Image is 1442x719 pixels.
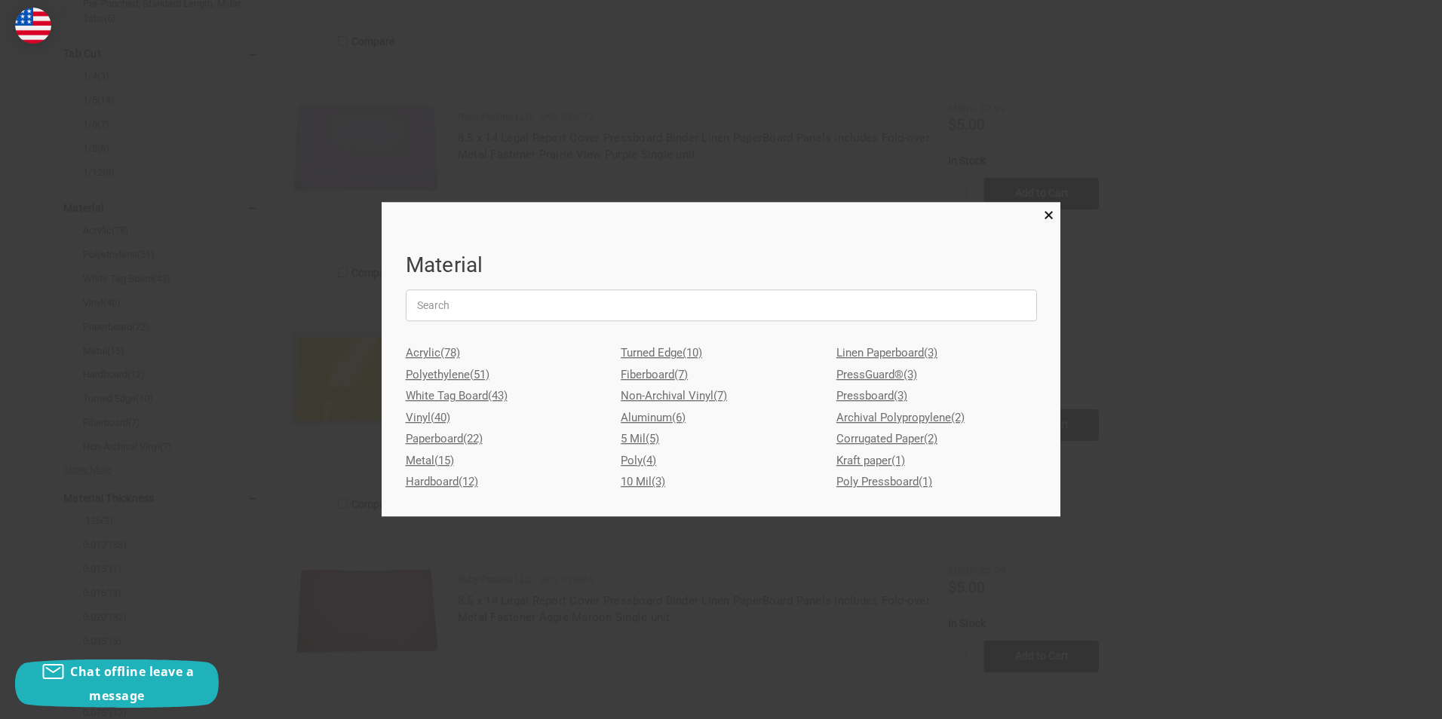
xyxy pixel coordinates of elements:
[440,347,460,360] span: (78)
[406,450,606,472] a: Metal(15)
[894,390,907,403] span: (3)
[621,343,821,365] a: Turned Edge(10)
[406,250,1037,282] h1: Material
[406,290,1037,322] input: Search
[836,364,1037,386] a: PressGuard®(3)
[674,368,688,381] span: (7)
[406,472,606,494] a: Hardboard(12)
[951,411,965,424] span: (2)
[621,429,821,451] a: 5 Mil(5)
[406,386,606,408] a: White Tag Board(43)
[621,472,821,494] a: 10 Mil(3)
[652,476,665,489] span: (3)
[1041,206,1057,222] a: Close
[406,364,606,386] a: Polyethylene(51)
[434,454,454,467] span: (15)
[406,407,606,429] a: Vinyl(40)
[621,450,821,472] a: Poly(4)
[431,411,450,424] span: (40)
[70,663,194,704] span: Chat offline leave a message
[406,429,606,451] a: Paperboard(22)
[836,386,1037,408] a: Pressboard(3)
[15,659,219,708] button: Chat offline leave a message
[646,433,659,446] span: (5)
[463,433,483,446] span: (22)
[488,390,508,403] span: (43)
[470,368,489,381] span: (51)
[459,476,478,489] span: (12)
[924,433,937,446] span: (2)
[924,347,937,360] span: (3)
[683,347,702,360] span: (10)
[836,472,1037,494] a: Poly Pressboard(1)
[919,476,932,489] span: (1)
[836,429,1037,451] a: Corrugated Paper(2)
[1044,204,1054,226] span: ×
[836,343,1037,365] a: Linen Paperboard(3)
[836,407,1037,429] a: Archival Polypropylene(2)
[836,450,1037,472] a: Kraft paper(1)
[621,364,821,386] a: Fiberboard(7)
[643,454,656,467] span: (4)
[713,390,727,403] span: (7)
[15,8,51,44] img: duty and tax information for United States
[621,386,821,408] a: Non-Archival Vinyl(7)
[672,411,686,424] span: (6)
[406,343,606,365] a: Acrylic(78)
[621,407,821,429] a: Aluminum(6)
[891,454,905,467] span: (1)
[904,368,917,381] span: (3)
